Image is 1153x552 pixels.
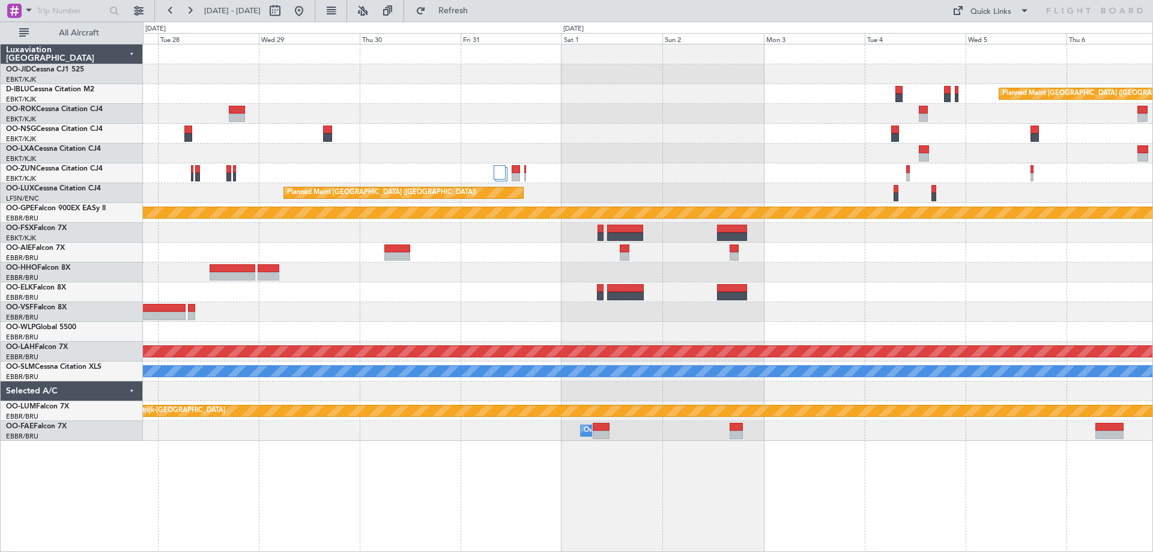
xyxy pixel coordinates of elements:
[6,264,70,271] a: OO-HHOFalcon 8X
[204,5,261,16] span: [DATE] - [DATE]
[6,225,67,232] a: OO-FSXFalcon 7X
[6,253,38,262] a: EBBR/BRU
[6,174,36,183] a: EBKT/KJK
[6,106,36,113] span: OO-ROK
[970,6,1011,18] div: Quick Links
[584,422,665,440] div: Owner Melsbroek Air Base
[6,423,67,430] a: OO-FAEFalcon 7X
[6,363,35,371] span: OO-SLM
[85,402,225,420] div: Planned Maint Kortrijk-[GEOGRAPHIC_DATA]
[6,86,94,93] a: D-IBLUCessna Citation M2
[6,205,106,212] a: OO-GPEFalcon 900EX EASy II
[158,33,259,44] div: Tue 28
[6,165,103,172] a: OO-ZUNCessna Citation CJ4
[6,126,36,133] span: OO-NSG
[37,2,106,20] input: Trip Number
[6,412,38,421] a: EBBR/BRU
[31,29,127,37] span: All Aircraft
[6,372,38,381] a: EBBR/BRU
[6,86,29,93] span: D-IBLU
[6,145,101,153] a: OO-LXACessna Citation CJ4
[966,33,1067,44] div: Wed 5
[6,363,101,371] a: OO-SLMCessna Citation XLS
[6,273,38,282] a: EBBR/BRU
[6,115,36,124] a: EBKT/KJK
[6,95,36,104] a: EBKT/KJK
[6,66,31,73] span: OO-JID
[6,145,34,153] span: OO-LXA
[6,135,36,144] a: EBKT/KJK
[410,1,482,20] button: Refresh
[662,33,763,44] div: Sun 2
[6,403,36,410] span: OO-LUM
[6,284,33,291] span: OO-ELK
[6,194,39,203] a: LFSN/ENC
[6,205,34,212] span: OO-GPE
[6,324,76,331] a: OO-WLPGlobal 5500
[145,24,166,34] div: [DATE]
[6,423,34,430] span: OO-FAE
[6,403,69,410] a: OO-LUMFalcon 7X
[6,304,67,311] a: OO-VSFFalcon 8X
[461,33,561,44] div: Fri 31
[13,23,130,43] button: All Aircraft
[360,33,461,44] div: Thu 30
[6,214,38,223] a: EBBR/BRU
[946,1,1035,20] button: Quick Links
[6,75,36,84] a: EBKT/KJK
[563,24,584,34] div: [DATE]
[6,225,34,232] span: OO-FSX
[6,353,38,362] a: EBBR/BRU
[6,344,35,351] span: OO-LAH
[6,234,36,243] a: EBKT/KJK
[6,244,65,252] a: OO-AIEFalcon 7X
[6,264,37,271] span: OO-HHO
[6,284,66,291] a: OO-ELKFalcon 8X
[6,185,34,192] span: OO-LUX
[6,304,34,311] span: OO-VSF
[561,33,662,44] div: Sat 1
[6,313,38,322] a: EBBR/BRU
[6,324,35,331] span: OO-WLP
[764,33,865,44] div: Mon 3
[287,184,476,202] div: Planned Maint [GEOGRAPHIC_DATA] ([GEOGRAPHIC_DATA])
[6,126,103,133] a: OO-NSGCessna Citation CJ4
[6,244,32,252] span: OO-AIE
[6,154,36,163] a: EBKT/KJK
[6,165,36,172] span: OO-ZUN
[6,66,84,73] a: OO-JIDCessna CJ1 525
[259,33,360,44] div: Wed 29
[6,106,103,113] a: OO-ROKCessna Citation CJ4
[6,293,38,302] a: EBBR/BRU
[6,344,68,351] a: OO-LAHFalcon 7X
[6,432,38,441] a: EBBR/BRU
[865,33,966,44] div: Tue 4
[6,185,101,192] a: OO-LUXCessna Citation CJ4
[428,7,479,15] span: Refresh
[6,333,38,342] a: EBBR/BRU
